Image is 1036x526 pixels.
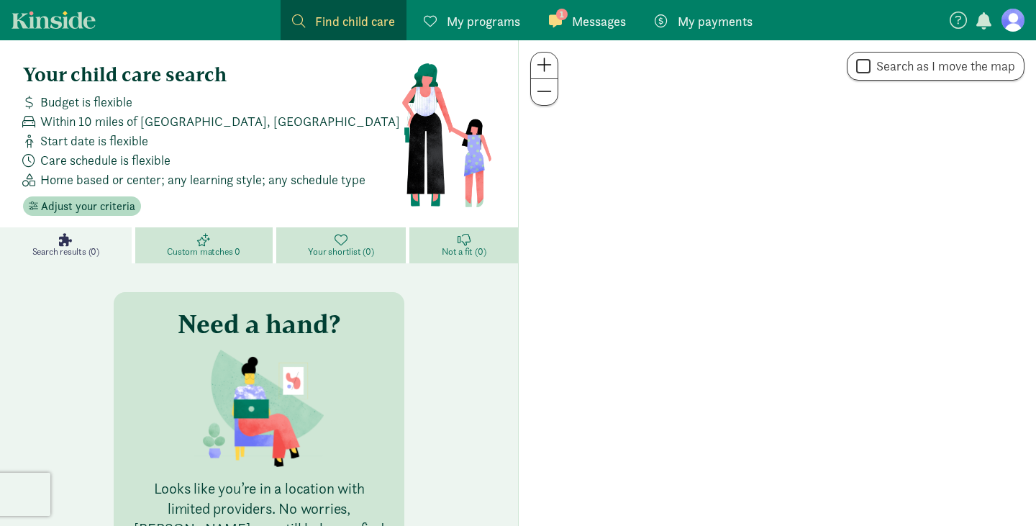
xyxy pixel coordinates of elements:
span: 1 [556,9,568,20]
span: Adjust your criteria [41,198,135,215]
span: My payments [678,12,753,31]
a: Kinside [12,11,96,29]
h4: Your child care search [23,63,401,86]
span: Find child care [315,12,395,31]
label: Search as I move the map [871,58,1015,75]
span: Home based or center; any learning style; any schedule type [40,170,365,189]
span: Not a fit (0) [442,246,486,258]
span: Search results (0) [32,246,99,258]
button: Adjust your criteria [23,196,141,217]
span: Your shortlist (0) [308,246,373,258]
a: Custom matches 0 [135,227,276,263]
h3: Need a hand? [178,309,340,338]
span: Custom matches 0 [167,246,240,258]
span: Messages [572,12,626,31]
span: Budget is flexible [40,92,132,112]
span: Within 10 miles of [GEOGRAPHIC_DATA], [GEOGRAPHIC_DATA] [40,112,400,131]
a: Your shortlist (0) [276,227,410,263]
a: Not a fit (0) [409,227,518,263]
span: My programs [447,12,520,31]
span: Start date is flexible [40,131,148,150]
span: Care schedule is flexible [40,150,171,170]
